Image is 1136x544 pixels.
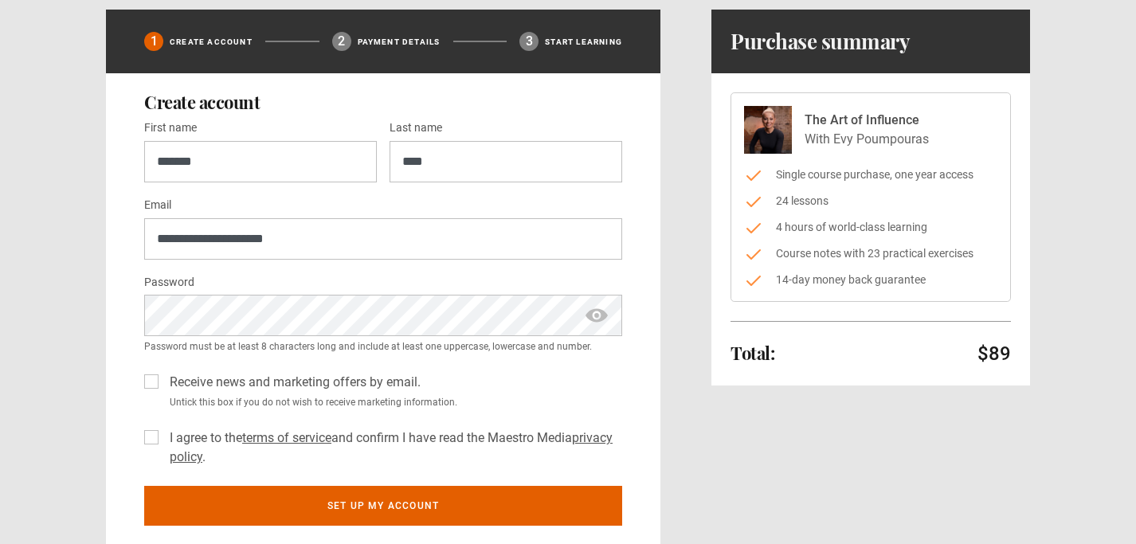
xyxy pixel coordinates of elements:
h1: Purchase summary [731,29,910,54]
small: Password must be at least 8 characters long and include at least one uppercase, lowercase and num... [144,339,622,354]
li: 24 lessons [744,193,997,209]
p: $89 [977,341,1011,366]
h2: Total: [731,343,774,362]
label: Last name [390,119,442,138]
div: 1 [144,32,163,51]
div: 3 [519,32,539,51]
label: Password [144,273,194,292]
li: Single course purchase, one year access [744,166,997,183]
p: Create Account [170,36,253,48]
button: Set up my account [144,486,622,526]
p: With Evy Poumpouras [805,130,929,149]
li: 4 hours of world-class learning [744,219,997,236]
span: show password [584,295,609,336]
li: 14-day money back guarantee [744,272,997,288]
p: Start learning [545,36,622,48]
a: terms of service [242,430,331,445]
p: The Art of Influence [805,111,929,130]
h2: Create account [144,92,622,112]
li: Course notes with 23 practical exercises [744,245,997,262]
small: Untick this box if you do not wish to receive marketing information. [163,395,622,409]
label: First name [144,119,197,138]
p: Payment details [358,36,441,48]
div: 2 [332,32,351,51]
label: Receive news and marketing offers by email. [163,373,421,392]
label: Email [144,196,171,215]
label: I agree to the and confirm I have read the Maestro Media . [163,429,622,467]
